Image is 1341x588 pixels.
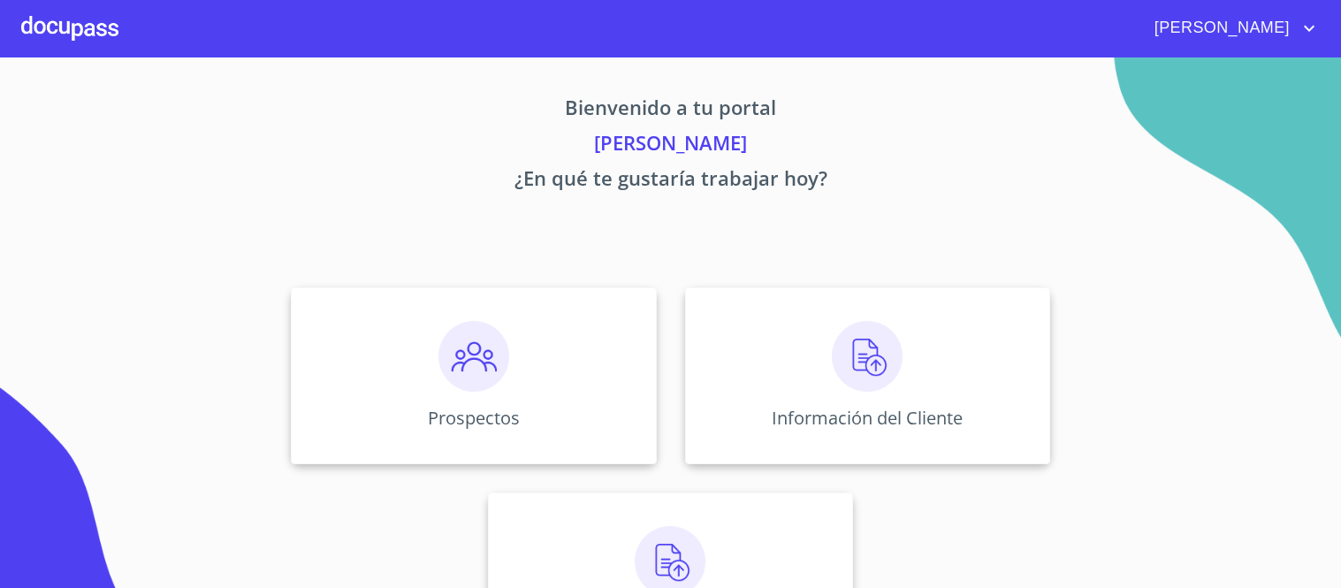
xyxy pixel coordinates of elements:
[126,128,1215,164] p: [PERSON_NAME]
[832,321,903,392] img: carga.png
[1141,14,1299,42] span: [PERSON_NAME]
[428,406,520,430] p: Prospectos
[126,164,1215,199] p: ¿En qué te gustaría trabajar hoy?
[772,406,963,430] p: Información del Cliente
[1141,14,1320,42] button: account of current user
[438,321,509,392] img: prospectos.png
[126,93,1215,128] p: Bienvenido a tu portal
